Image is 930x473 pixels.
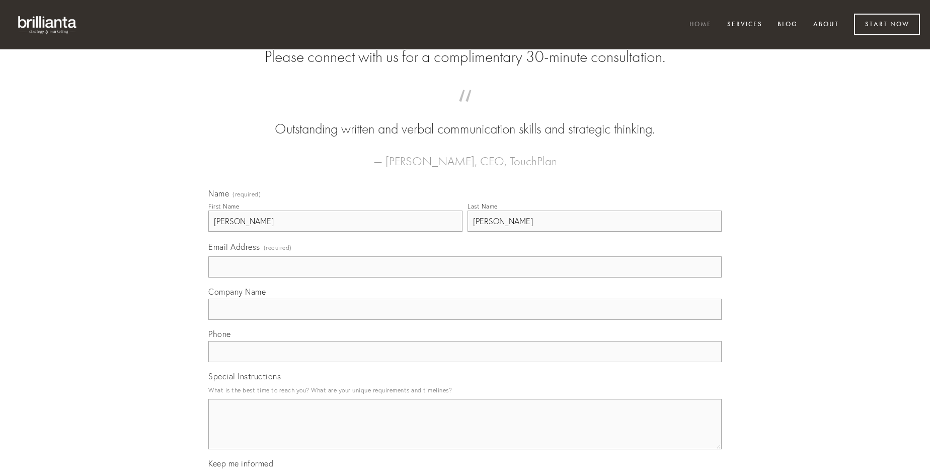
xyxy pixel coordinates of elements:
[224,139,706,171] figcaption: — [PERSON_NAME], CEO, TouchPlan
[208,188,229,198] span: Name
[208,371,281,381] span: Special Instructions
[208,202,239,210] div: First Name
[224,100,706,119] span: “
[208,287,266,297] span: Company Name
[208,329,231,339] span: Phone
[10,10,86,39] img: brillianta - research, strategy, marketing
[264,241,292,254] span: (required)
[468,202,498,210] div: Last Name
[721,17,769,33] a: Services
[807,17,845,33] a: About
[208,458,273,468] span: Keep me informed
[208,47,722,66] h2: Please connect with us for a complimentary 30-minute consultation.
[208,242,260,252] span: Email Address
[224,100,706,139] blockquote: Outstanding written and verbal communication skills and strategic thinking.
[854,14,920,35] a: Start Now
[208,383,722,397] p: What is the best time to reach you? What are your unique requirements and timelines?
[771,17,804,33] a: Blog
[232,191,261,197] span: (required)
[683,17,718,33] a: Home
